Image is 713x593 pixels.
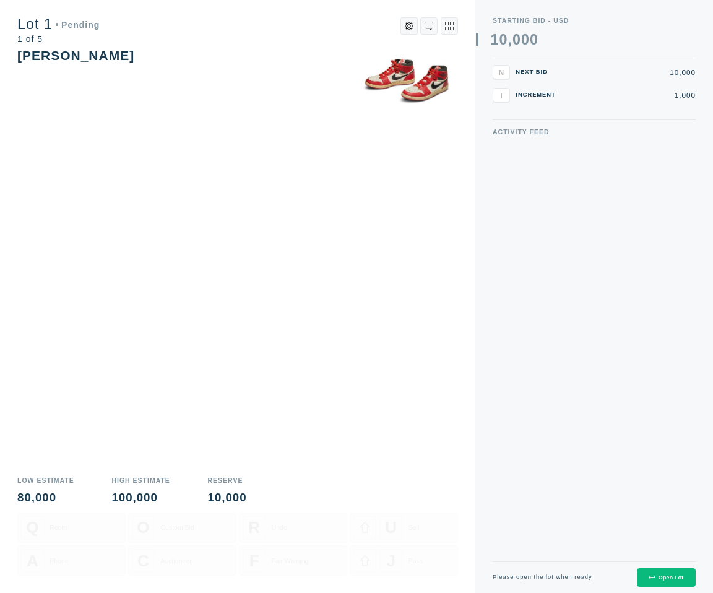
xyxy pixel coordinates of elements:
button: N [493,65,510,79]
div: , [508,33,512,177]
div: 1,000 [565,92,696,99]
div: Starting Bid - USD [493,17,696,24]
button: Open Lot [637,568,696,587]
span: N [499,68,504,76]
div: Reserve [208,477,247,484]
div: 1 [491,33,499,47]
div: 10,000 [208,492,247,504]
div: Low Estimate [17,477,74,484]
div: Lot 1 [17,17,100,32]
div: Open Lot [649,574,683,581]
div: Activity Feed [493,129,696,136]
div: 80,000 [17,492,74,504]
div: High Estimate [111,477,170,484]
div: 0 [499,33,508,47]
div: 10,000 [565,69,696,76]
div: 0 [530,33,538,47]
div: Please open the lot when ready [493,574,592,580]
div: 1 of 5 [17,35,100,43]
div: Pending [56,20,100,29]
button: I [493,88,510,102]
div: 0 [521,33,530,47]
div: Increment [516,92,559,98]
span: I [500,91,502,99]
div: Next Bid [516,69,559,75]
div: 0 [512,33,521,47]
div: 100,000 [111,492,170,504]
div: [PERSON_NAME] [17,48,134,63]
